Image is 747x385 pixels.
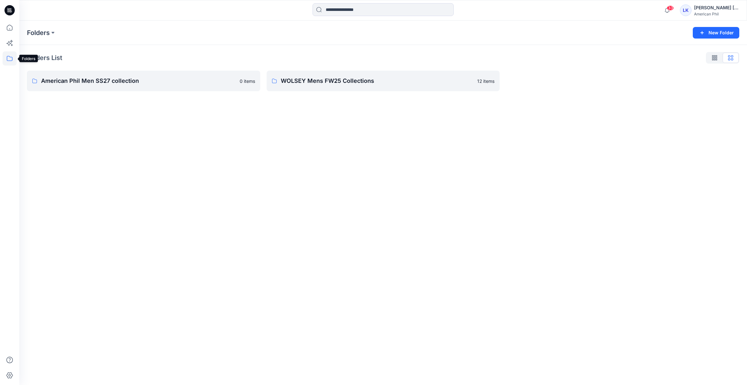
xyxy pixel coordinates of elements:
p: 12 items [477,78,494,84]
a: WOLSEY Mens FW25 Collections12 items [267,71,500,91]
p: Folders List [27,53,62,63]
span: 33 [667,5,674,11]
div: [PERSON_NAME] [PERSON_NAME] [694,4,739,12]
a: American Phil Men SS27 collection0 items [27,71,260,91]
p: 0 items [240,78,255,84]
div: American Phil [694,12,739,16]
p: American Phil Men SS27 collection [41,76,236,85]
a: Folders [27,28,50,37]
div: LK [680,4,691,16]
p: WOLSEY Mens FW25 Collections [281,76,474,85]
button: New Folder [693,27,739,39]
